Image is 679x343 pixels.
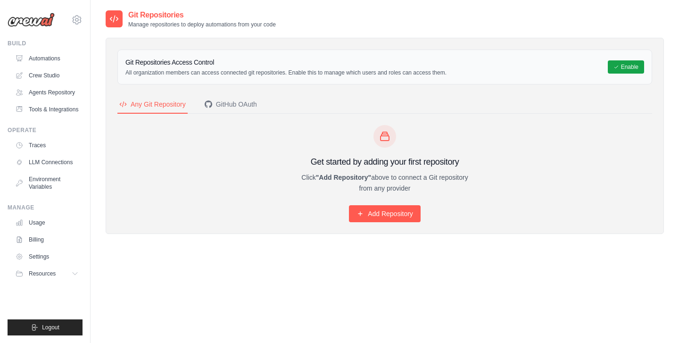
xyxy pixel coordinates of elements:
h3: Get started by adding your first repository [294,155,475,168]
div: GitHub OAuth [205,100,257,109]
span: Logout [42,324,59,331]
button: Any Git Repository [117,96,188,114]
a: Settings [11,249,83,264]
p: Manage repositories to deploy automations from your code [128,21,276,28]
div: Manage [8,204,83,211]
img: Logo [8,13,55,27]
h2: Git Repositories [128,9,276,21]
button: Logout [8,319,83,335]
a: Billing [11,232,83,247]
a: Agents Repository [11,85,83,100]
div: Operate [8,126,83,134]
div: Any Git Repository [119,100,186,109]
button: GitHub OAuth [203,96,259,114]
h3: Git Repositories Access Control [125,58,447,67]
a: Crew Studio [11,68,83,83]
a: Usage [11,215,83,230]
a: Environment Variables [11,172,83,194]
a: LLM Connections [11,155,83,170]
p: All organization members can access connected git repositories. Enable this to manage which users... [125,69,447,76]
span: Resources [29,270,56,277]
p: Click above to connect a Git repository from any provider [294,172,475,194]
strong: "Add Repository" [316,174,372,181]
button: Resources [11,266,83,281]
a: Add Repository [349,205,421,222]
a: Traces [11,138,83,153]
nav: Tabs [117,96,652,114]
a: Tools & Integrations [11,102,83,117]
a: Automations [11,51,83,66]
div: Build [8,40,83,47]
button: Enable [608,60,644,74]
